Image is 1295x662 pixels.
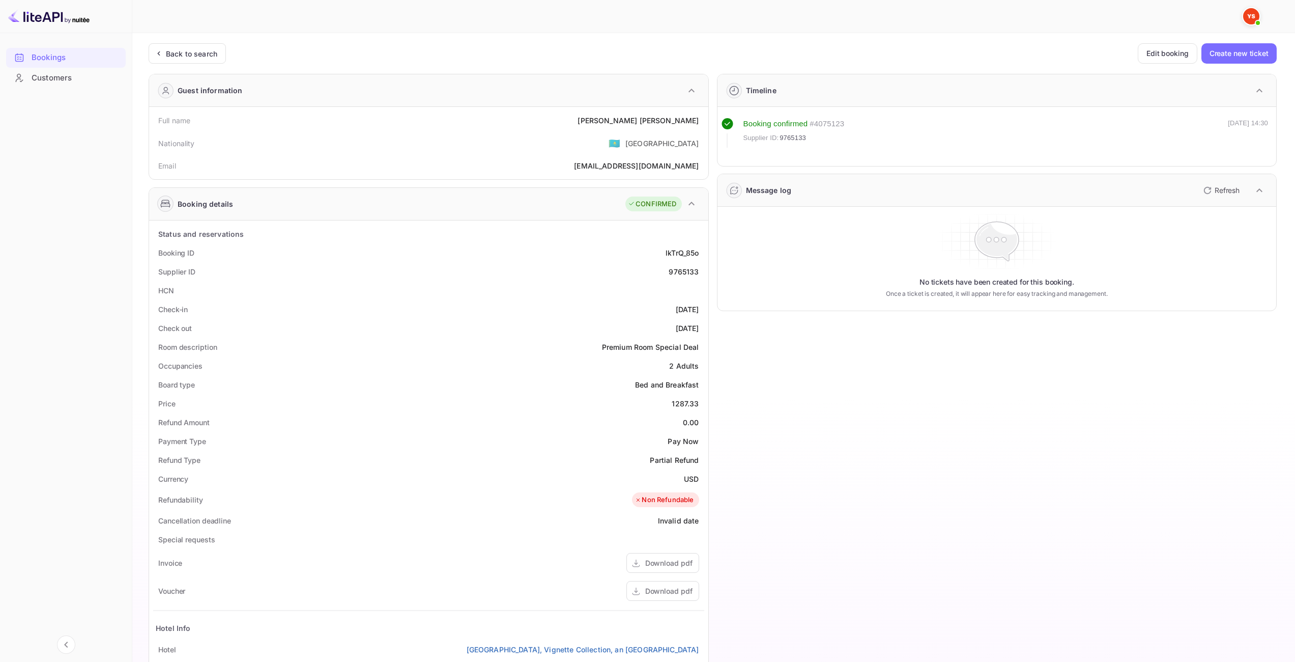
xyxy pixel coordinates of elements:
[6,68,126,88] div: Customers
[158,586,185,596] div: Voucher
[666,247,699,258] div: lkTrQ_85o
[158,474,188,484] div: Currency
[746,185,792,196] div: Message log
[158,304,188,315] div: Check-in
[743,118,808,130] div: Booking confirmed
[158,342,217,352] div: Room description
[676,304,699,315] div: [DATE]
[650,455,699,465] div: Partial Refund
[845,289,1148,298] p: Once a ticket is created, it will appear here for easy tracking and management.
[645,558,693,568] div: Download pdf
[6,48,126,68] div: Bookings
[158,379,195,390] div: Board type
[780,133,806,143] span: 9765133
[669,361,699,371] div: 2 Adults
[574,160,699,171] div: [EMAIL_ADDRESS][DOMAIN_NAME]
[628,199,676,209] div: CONFIRMED
[156,623,191,633] div: Hotel Info
[166,48,217,59] div: Back to search
[668,436,699,447] div: Pay Now
[158,138,195,149] div: Nationality
[743,133,779,143] span: Supplier ID:
[6,68,126,87] a: Customers
[178,85,243,96] div: Guest information
[609,134,620,152] span: United States
[919,277,1074,287] p: No tickets have been created for this booking.
[1243,8,1259,24] img: Yandex Support
[32,72,72,84] ya-tr-span: Customers
[1138,43,1197,64] button: Edit booking
[158,160,176,171] div: Email
[158,266,195,277] div: Supplier ID
[669,266,699,277] div: 9765133
[746,85,776,96] div: Timeline
[158,398,176,409] div: Price
[676,323,699,334] div: [DATE]
[645,586,693,596] div: Download pdf
[467,644,699,655] a: [GEOGRAPHIC_DATA], Vignette Collection, an [GEOGRAPHIC_DATA]
[158,229,244,239] div: Status and reservations
[602,342,699,352] div: Premium Room Special Deal
[578,115,699,126] div: [PERSON_NAME] [PERSON_NAME]
[158,494,203,505] div: Refundability
[658,515,699,526] div: Invalid date
[158,285,174,296] div: HCN
[57,636,75,654] button: Collapse navigation
[158,436,206,447] div: Payment Type
[158,558,182,568] div: Invoice
[32,52,66,64] ya-tr-span: Bookings
[158,515,231,526] div: Cancellation deadline
[178,199,233,209] div: Booking details
[1197,182,1244,199] button: Refresh
[158,247,194,258] div: Booking ID
[1228,118,1268,148] div: [DATE] 14:30
[158,644,176,655] div: Hotel
[158,417,210,428] div: Refund Amount
[6,48,126,67] a: Bookings
[810,118,844,130] div: # 4075123
[1215,185,1240,196] p: Refresh
[158,361,203,371] div: Occupancies
[158,455,200,465] div: Refund Type
[158,115,190,126] div: Full name
[625,138,699,149] div: [GEOGRAPHIC_DATA]
[1201,43,1277,64] button: Create new ticket
[672,398,699,409] div: 1287.33
[635,379,699,390] div: Bed and Breakfast
[8,8,90,24] img: LiteAPI logo
[684,474,699,484] div: USD
[635,495,694,505] div: Non Refundable
[158,534,215,545] div: Special requests
[683,417,699,428] div: 0.00
[158,323,192,334] div: Check out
